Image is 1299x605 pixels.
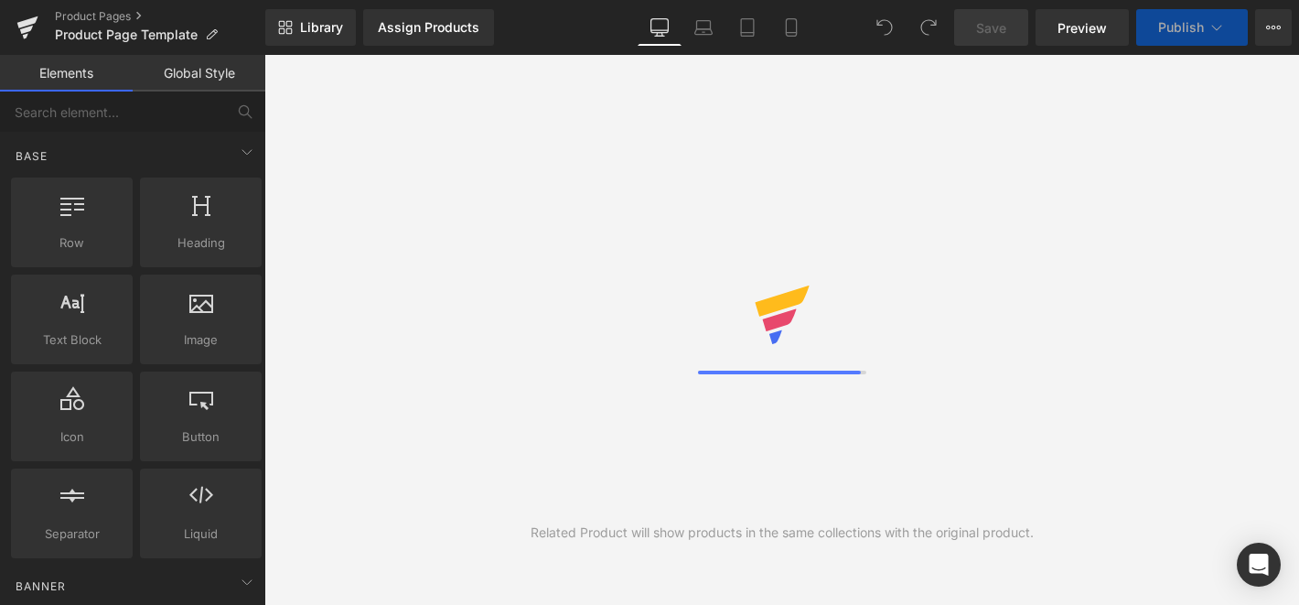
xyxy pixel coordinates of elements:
[1057,18,1107,38] span: Preview
[769,9,813,46] a: Mobile
[55,9,265,24] a: Product Pages
[976,18,1006,38] span: Save
[1158,20,1204,35] span: Publish
[55,27,198,42] span: Product Page Template
[133,55,265,92] a: Global Style
[145,427,256,447] span: Button
[1255,9,1292,46] button: More
[16,427,127,447] span: Icon
[265,9,356,46] a: New Library
[638,9,682,46] a: Desktop
[910,9,947,46] button: Redo
[866,9,903,46] button: Undo
[725,9,769,46] a: Tablet
[16,524,127,544] span: Separator
[14,147,49,165] span: Base
[300,19,343,36] span: Library
[14,578,68,595] span: Banner
[16,233,127,253] span: Row
[1136,9,1248,46] button: Publish
[1237,543,1281,587] div: Open Intercom Messenger
[16,330,127,350] span: Text Block
[378,20,479,35] div: Assign Products
[145,233,256,253] span: Heading
[145,330,256,350] span: Image
[531,523,1034,543] div: Related Product will show products in the same collections with the original product.
[1036,9,1129,46] a: Preview
[682,9,725,46] a: Laptop
[145,524,256,544] span: Liquid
